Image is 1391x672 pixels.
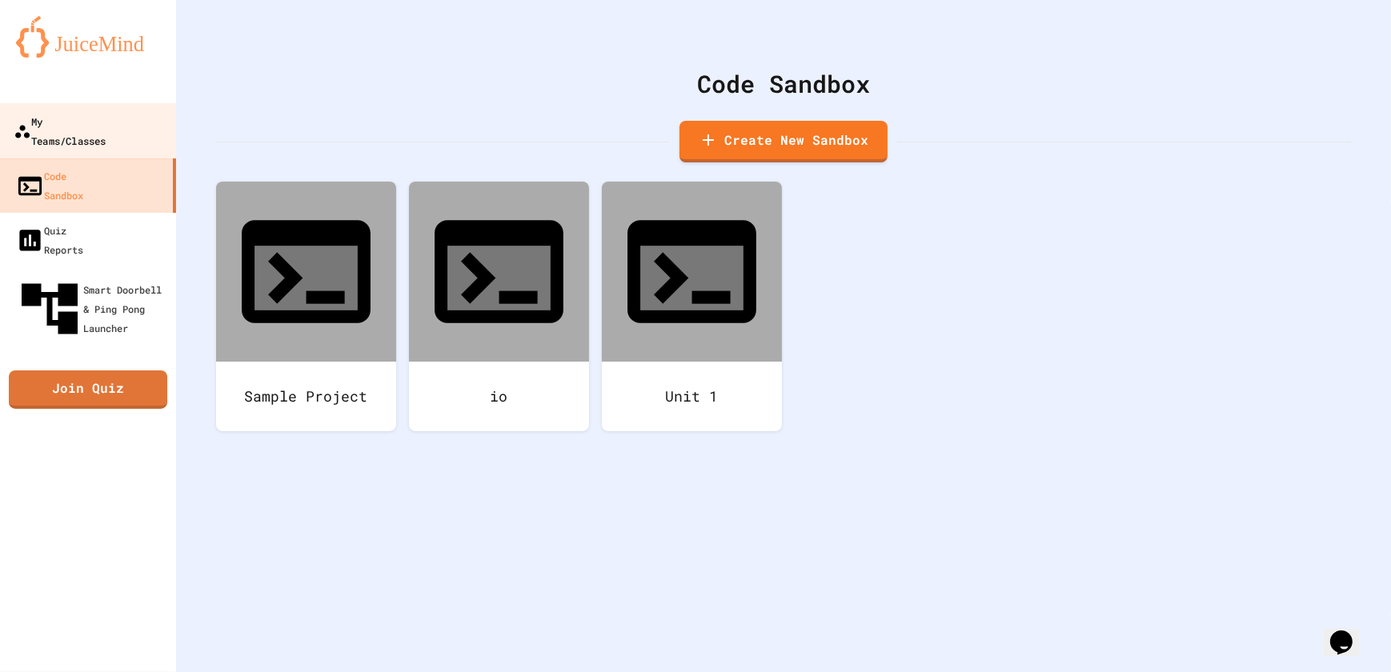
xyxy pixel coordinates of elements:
a: io [409,182,589,431]
a: Unit 1 [602,182,782,431]
a: Create New Sandbox [679,121,888,162]
div: Code Sandbox [216,66,1351,102]
div: Unit 1 [602,362,782,431]
div: Smart Doorbell & Ping Pong Launcher [16,275,170,342]
a: Sample Project [216,182,396,431]
div: Sample Project [216,362,396,431]
img: logo-orange.svg [16,16,160,58]
div: Code Sandbox [16,166,83,205]
div: My Teams/Classes [14,111,106,150]
div: io [409,362,589,431]
a: Join Quiz [9,370,167,409]
iframe: chat widget [1324,608,1375,656]
div: Quiz Reports [16,221,83,259]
